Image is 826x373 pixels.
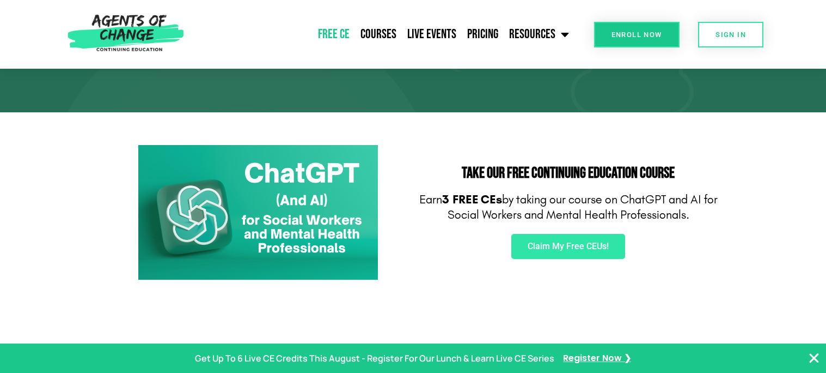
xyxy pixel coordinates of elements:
[195,351,554,366] p: Get Up To 6 Live CE Credits This August - Register For Our Lunch & Learn Live CE Series
[402,21,462,48] a: Live Events
[807,352,821,365] button: Close Banner
[511,234,625,259] a: Claim My Free CEUs!
[504,21,574,48] a: Resources
[419,192,718,223] p: Earn by taking our course on ChatGPT and AI for Social Workers and Mental Health Professionals.
[528,242,609,251] span: Claim My Free CEUs!
[563,351,631,366] a: Register Now ❯
[189,21,574,48] nav: Menu
[715,31,746,38] span: SIGN IN
[419,166,718,181] h2: Take Our FREE Continuing Education Course
[442,192,502,207] b: 3 FREE CEs
[313,21,355,48] a: Free CE
[594,22,680,47] a: Enroll Now
[462,21,504,48] a: Pricing
[698,22,763,47] a: SIGN IN
[355,21,402,48] a: Courses
[611,31,662,38] span: Enroll Now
